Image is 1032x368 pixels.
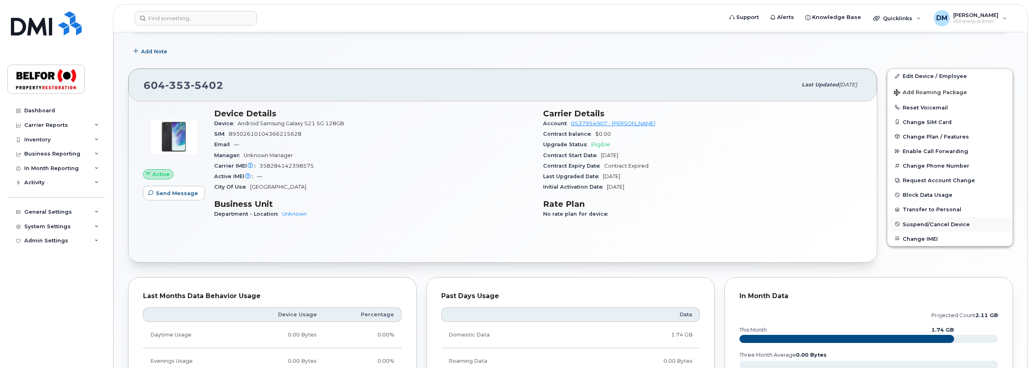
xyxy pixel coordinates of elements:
span: Eligible [591,141,610,147]
span: Active IMEI [214,173,257,179]
button: Reset Voicemail [887,100,1013,115]
span: Knowledge Base [812,13,861,21]
span: No rate plan for device [543,211,612,217]
span: Upgrade Status [543,141,591,147]
div: In Month Data [739,292,998,300]
span: Contract Start Date [543,152,601,158]
th: Data [586,307,700,322]
span: Add Note [141,48,167,55]
text: this month [739,327,767,333]
td: 0.00% [324,322,402,348]
span: Alerts [777,13,794,21]
button: Request Account Change [887,173,1013,187]
span: Manager [214,152,244,158]
span: Department - Location [214,211,282,217]
tspan: 2.11 GB [975,312,998,318]
a: Knowledge Base [800,9,867,25]
span: [GEOGRAPHIC_DATA] [250,184,306,190]
a: Support [724,9,765,25]
span: 353 [165,79,191,91]
h3: Device Details [214,109,533,118]
text: 1.74 GB [931,327,954,333]
td: 0.00 Bytes [238,322,324,348]
td: Domestic Data [441,322,586,348]
div: Last Months Data Behavior Usage [143,292,402,300]
span: [DATE] [839,82,857,88]
span: Device [214,120,238,126]
span: City Of Use [214,184,250,190]
span: — [257,173,262,179]
span: DM [936,13,948,23]
div: Quicklinks [868,10,927,26]
span: Unknown Manager [244,152,293,158]
span: [DATE] [607,184,624,190]
span: Contract Expiry Date [543,163,604,169]
a: 0537954907 - [PERSON_NAME] [571,120,655,126]
span: [PERSON_NAME] [953,12,998,18]
span: 89302610104366215628 [229,131,301,137]
input: Find something... [135,11,257,25]
button: Suspend/Cancel Device [887,217,1013,231]
span: 5402 [191,79,223,91]
button: Change IMEI [887,231,1013,246]
span: Quicklinks [883,15,912,21]
button: Change Plan / Features [887,129,1013,144]
text: projected count [931,312,998,318]
span: 604 [143,79,223,91]
span: Last Upgraded Date [543,173,603,179]
a: Edit Device / Employee [887,69,1013,83]
div: Past Days Usage [441,292,700,300]
img: image20231002-3703462-1a4zhyp.jpeg [150,113,198,161]
td: 1.74 GB [586,322,700,348]
h3: Carrier Details [543,109,862,118]
a: Unknown [282,211,307,217]
div: Dan Maiuri [928,10,1013,26]
span: Send Message [156,189,198,197]
span: Add Roaming Package [894,89,967,97]
span: Suspend/Cancel Device [903,221,970,227]
span: Android Samsung Galaxy S21 5G 128GB [238,120,344,126]
span: Email [214,141,234,147]
button: Change Phone Number [887,158,1013,173]
th: Percentage [324,307,402,322]
button: Block Data Usage [887,187,1013,202]
a: Alerts [765,9,800,25]
th: Device Usage [238,307,324,322]
span: Contract balance [543,131,595,137]
span: SIM [214,131,229,137]
span: Support [736,13,759,21]
span: Wireless Admin [953,18,998,25]
button: Send Message [143,186,205,200]
td: Daytime Usage [143,322,238,348]
button: Add Roaming Package [887,84,1013,100]
span: [DATE] [603,173,620,179]
h3: Business Unit [214,199,533,209]
span: $0.00 [595,131,611,137]
span: Carrier IMEI [214,163,259,169]
span: [DATE] [601,152,618,158]
button: Transfer to Personal [887,202,1013,217]
span: Last updated [802,82,839,88]
button: Change SIM Card [887,115,1013,129]
span: Enable Call Forwarding [903,148,968,154]
button: Enable Call Forwarding [887,144,1013,158]
span: Contract Expired [604,163,649,169]
span: 358284142398575 [259,163,314,169]
text: three month average [739,352,827,358]
span: — [234,141,239,147]
span: Active [152,170,170,178]
span: Account [543,120,571,126]
span: Initial Activation Date [543,184,607,190]
span: Change Plan / Features [903,133,969,139]
tspan: 0.00 Bytes [796,352,827,358]
button: Add Note [128,44,174,59]
h3: Rate Plan [543,199,862,209]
